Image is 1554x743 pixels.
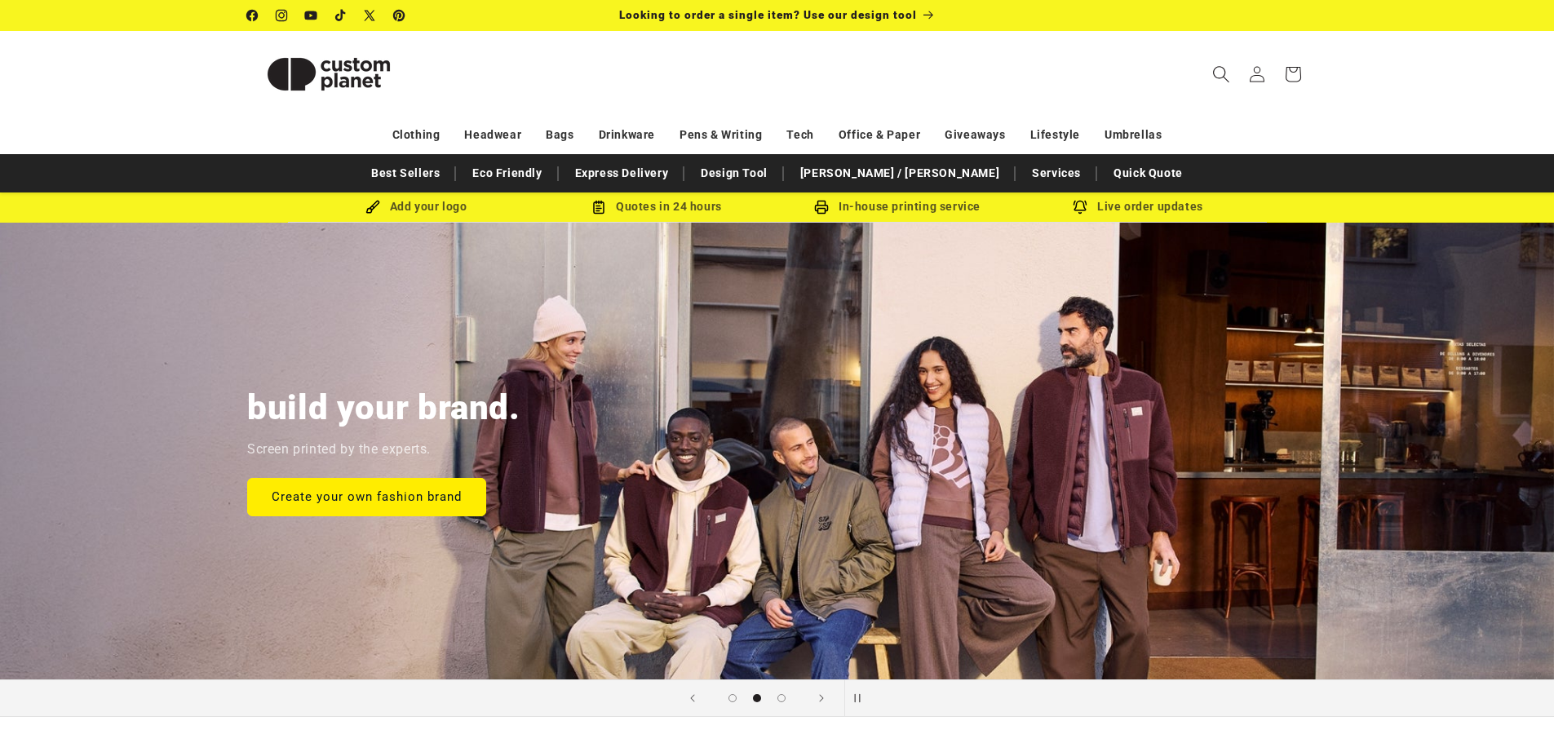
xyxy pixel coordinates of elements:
a: Clothing [392,121,441,149]
a: Eco Friendly [464,159,550,188]
a: Services [1024,159,1089,188]
iframe: Chat Widget [1282,567,1554,743]
div: Live order updates [1018,197,1259,217]
a: Best Sellers [363,159,448,188]
a: Giveaways [945,121,1005,149]
button: Load slide 2 of 3 [745,686,769,710]
a: Custom Planet [241,31,416,117]
img: Order Updates Icon [591,200,606,214]
button: Load slide 1 of 3 [720,686,745,710]
a: Pens & Writing [680,121,762,149]
a: Lifestyle [1030,121,1080,149]
span: Looking to order a single item? Use our design tool [619,8,917,21]
button: Load slide 3 of 3 [769,686,794,710]
a: Bags [546,121,573,149]
a: [PERSON_NAME] / [PERSON_NAME] [792,159,1007,188]
img: Custom Planet [247,38,410,111]
div: In-house printing service [777,197,1018,217]
button: Pause slideshow [844,680,880,716]
h2: build your brand. [247,386,520,430]
a: Create your own fashion brand [247,477,486,515]
a: Tech [786,121,813,149]
img: Order updates [1073,200,1087,214]
div: Add your logo [296,197,537,217]
a: Headwear [464,121,521,149]
div: Quotes in 24 hours [537,197,777,217]
summary: Search [1203,56,1239,92]
a: Drinkware [599,121,655,149]
button: Previous slide [675,680,711,716]
a: Office & Paper [839,121,920,149]
img: Brush Icon [365,200,380,214]
p: Screen printed by the experts. [247,438,431,462]
a: Quick Quote [1105,159,1191,188]
img: In-house printing [814,200,829,214]
a: Design Tool [693,159,776,188]
button: Next slide [804,680,839,716]
a: Express Delivery [567,159,677,188]
a: Umbrellas [1105,121,1162,149]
